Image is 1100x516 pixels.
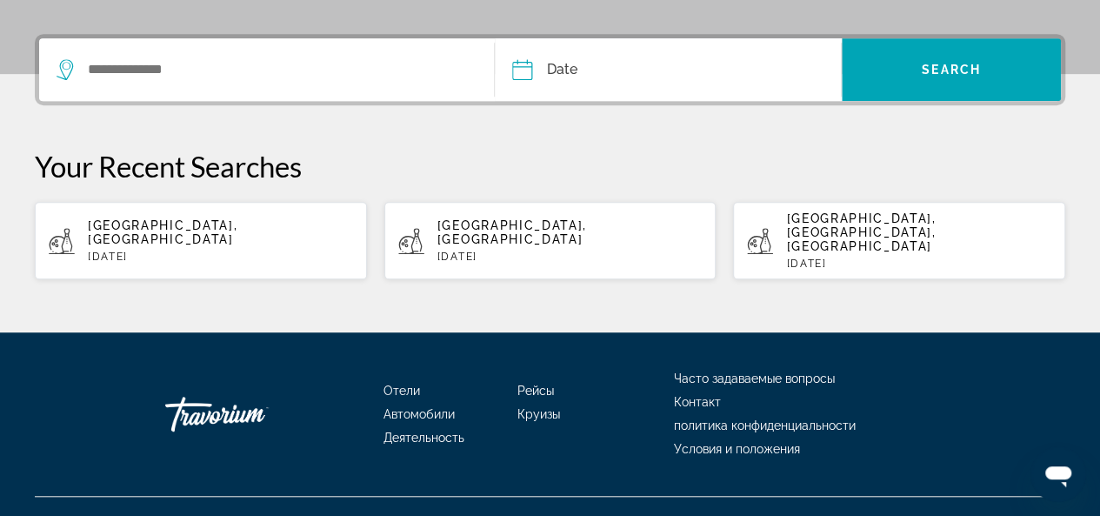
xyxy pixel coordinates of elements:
[786,211,936,253] span: [GEOGRAPHIC_DATA], [GEOGRAPHIC_DATA], [GEOGRAPHIC_DATA]
[517,384,554,398] a: Рейсы
[674,395,721,409] a: Контакт
[674,372,835,385] a: Часто задаваемые вопросы
[1030,446,1086,502] iframe: Кнопка запуска окна обмена сообщениями
[674,419,856,432] a: политика конфиденциальности
[674,442,800,456] a: Условия и положения
[733,201,1065,280] button: [GEOGRAPHIC_DATA], [GEOGRAPHIC_DATA], [GEOGRAPHIC_DATA][DATE]
[35,201,367,280] button: [GEOGRAPHIC_DATA], [GEOGRAPHIC_DATA][DATE]
[88,251,353,263] p: [DATE]
[437,218,587,246] span: [GEOGRAPHIC_DATA], [GEOGRAPHIC_DATA]
[922,63,981,77] span: Search
[437,251,703,263] p: [DATE]
[517,407,560,421] a: Круизы
[786,258,1051,270] p: [DATE]
[88,218,237,246] span: [GEOGRAPHIC_DATA], [GEOGRAPHIC_DATA]
[383,384,420,398] a: Отели
[384,201,717,280] button: [GEOGRAPHIC_DATA], [GEOGRAPHIC_DATA][DATE]
[383,431,464,445] a: Деятельность
[383,407,455,421] a: Автомобили
[165,388,339,440] a: Травориум
[842,38,1061,101] button: Search
[512,38,840,101] button: Date
[39,38,1061,101] div: Search widget
[35,149,1065,184] p: Your Recent Searches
